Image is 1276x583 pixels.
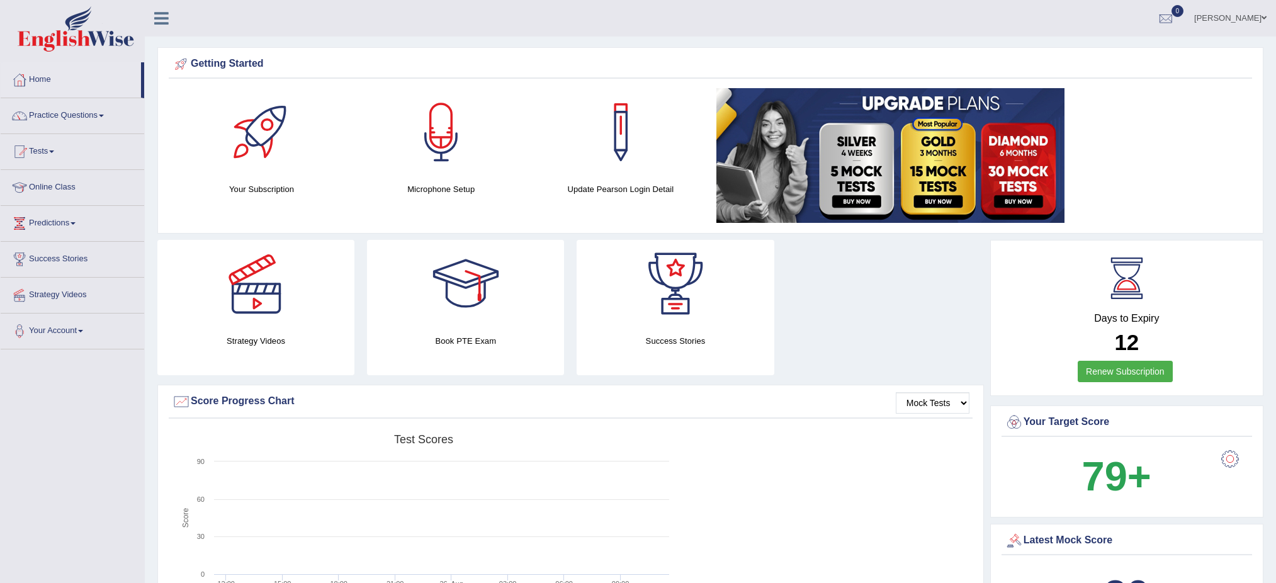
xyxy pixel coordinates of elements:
[197,533,205,540] text: 30
[1078,361,1173,382] a: Renew Subscription
[1005,413,1249,432] div: Your Target Score
[172,55,1249,74] div: Getting Started
[358,183,524,196] h4: Microphone Setup
[1172,5,1184,17] span: 0
[1,278,144,309] a: Strategy Videos
[197,495,205,503] text: 60
[1005,313,1249,324] h4: Days to Expiry
[157,334,354,348] h4: Strategy Videos
[1,206,144,237] a: Predictions
[1,170,144,201] a: Online Class
[1,98,144,130] a: Practice Questions
[394,433,453,446] tspan: Test scores
[716,88,1064,223] img: small5.jpg
[577,334,774,348] h4: Success Stories
[181,508,190,528] tspan: Score
[1005,531,1249,550] div: Latest Mock Score
[178,183,345,196] h4: Your Subscription
[1082,453,1151,499] b: 79+
[537,183,704,196] h4: Update Pearson Login Detail
[201,570,205,578] text: 0
[197,458,205,465] text: 90
[1,314,144,345] a: Your Account
[1114,330,1139,354] b: 12
[1,242,144,273] a: Success Stories
[1,134,144,166] a: Tests
[172,392,969,411] div: Score Progress Chart
[1,62,141,94] a: Home
[367,334,564,348] h4: Book PTE Exam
